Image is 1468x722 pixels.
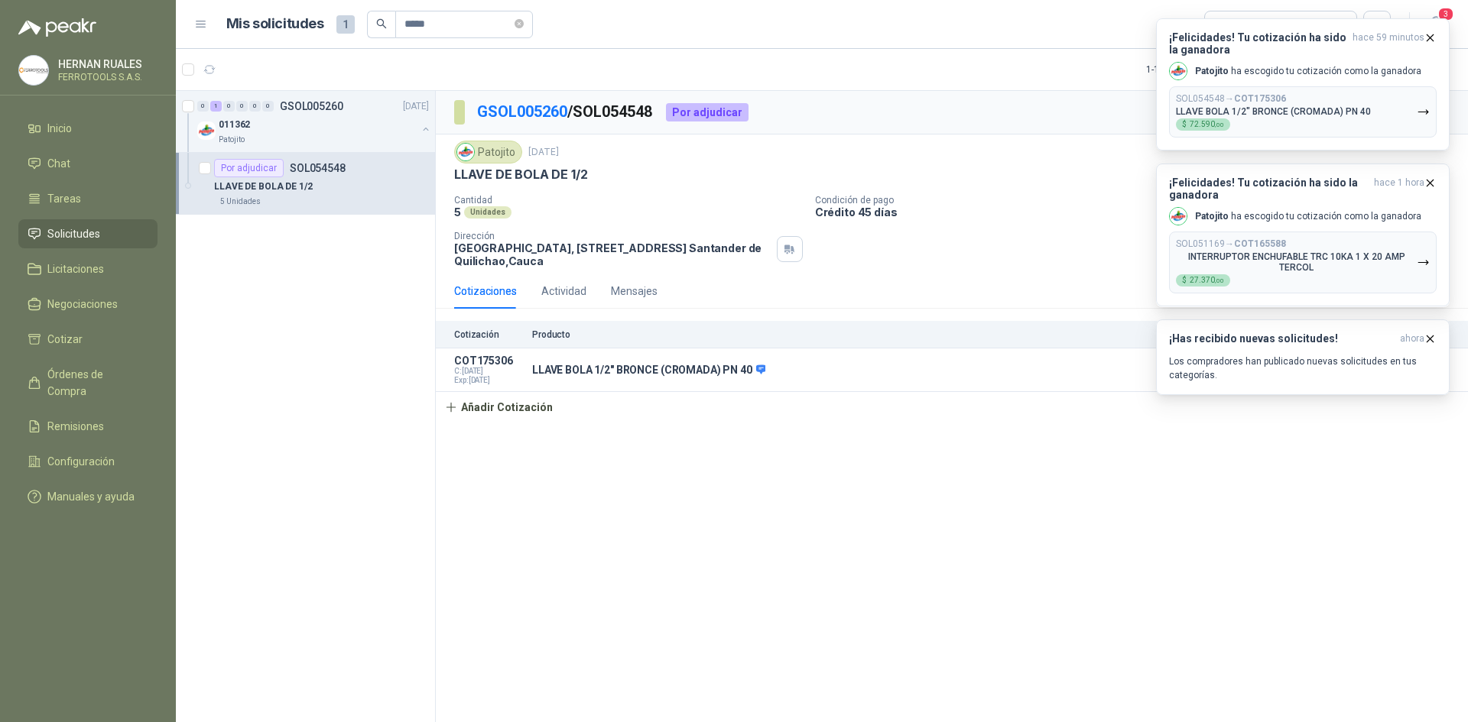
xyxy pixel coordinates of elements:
[454,206,461,219] p: 5
[18,184,158,213] a: Tareas
[47,418,104,435] span: Remisiones
[454,141,522,164] div: Patojito
[1195,66,1229,76] b: Patojito
[47,190,81,207] span: Tareas
[454,376,523,385] span: Exp: [DATE]
[47,225,100,242] span: Solicitudes
[210,101,222,112] div: 1
[1215,277,1224,284] span: ,00
[1190,121,1224,128] span: 72.590
[1195,211,1229,222] b: Patojito
[18,149,158,178] a: Chat
[1146,57,1224,82] div: 1 - 1 de 1
[58,59,154,70] p: HERNAN RUALES
[532,364,765,377] p: LLAVE BOLA 1/2" BRONCE (CROMADA) PN 40
[1169,332,1394,345] h3: ¡Has recibido nuevas solicitudes!
[1353,31,1424,56] span: hace 59 minutos
[1234,93,1286,104] b: COT175306
[376,18,387,29] span: search
[1169,86,1437,138] button: SOL054548→COT175306LLAVE BOLA 1/2" BRONCE (CROMADA) PN 40$72.590,00
[18,325,158,354] a: Cotizar
[280,101,343,112] p: GSOL005260
[1156,164,1450,306] button: ¡Felicidades! Tu cotización ha sido la ganadorahace 1 hora Company LogoPatojito ha escogido tu co...
[262,101,274,112] div: 0
[47,261,104,277] span: Licitaciones
[1156,18,1450,151] button: ¡Felicidades! Tu cotización ha sido la ganadorahace 59 minutos Company LogoPatojito ha escogido t...
[1169,231,1437,293] button: SOL051169→COT165588INTERRUPTOR ENCHUFABLE TRC 10KA 1 X 20 AMP TERCOL$27.370,00
[18,290,158,319] a: Negociaciones
[1176,274,1230,287] div: $
[47,488,135,505] span: Manuales y ayuda
[477,100,654,124] p: / SOL054548
[515,17,524,31] span: close-circle
[1195,210,1421,223] p: ha escogido tu cotización como la ganadora
[58,73,154,82] p: FERROTOOLS S.A.S.
[1215,121,1224,128] span: ,00
[1169,176,1368,201] h3: ¡Felicidades! Tu cotización ha sido la ganadora
[1176,118,1230,131] div: $
[1170,63,1187,79] img: Company Logo
[19,56,48,85] img: Company Logo
[1374,176,1424,201] span: hace 1 hora
[1234,238,1286,249] b: COT165588
[454,167,587,183] p: LLAVE DE BOLA DE 1/2
[223,101,235,112] div: 0
[47,331,83,348] span: Cotizar
[47,453,115,470] span: Configuración
[290,163,346,173] p: SOL054548
[477,102,567,121] a: GSOL005260
[47,366,143,400] span: Órdenes de Compra
[611,283,658,299] div: Mensajes
[249,101,261,112] div: 0
[1169,355,1437,382] p: Los compradores han publicado nuevas solicitudes en tus categorías.
[515,19,524,28] span: close-circle
[18,360,158,406] a: Órdenes de Compra
[1400,332,1424,345] span: ahora
[47,120,72,137] span: Inicio
[18,114,158,143] a: Inicio
[457,144,474,160] img: Company Logo
[532,329,1174,340] p: Producto
[336,15,355,34] span: 1
[666,103,749,121] div: Por adjudicar
[219,118,250,132] p: 011362
[454,241,771,267] p: [GEOGRAPHIC_DATA], [STREET_ADDRESS] Santander de Quilichao , Cauca
[1156,319,1450,395] button: ¡Has recibido nuevas solicitudes!ahora Los compradores han publicado nuevas solicitudes en tus ca...
[1422,11,1450,38] button: 3
[1169,31,1346,56] h3: ¡Felicidades! Tu cotización ha sido la ganadora
[197,101,209,112] div: 0
[541,283,586,299] div: Actividad
[436,392,561,423] button: Añadir Cotización
[1176,93,1286,105] p: SOL054548 →
[1437,7,1454,21] span: 3
[1176,106,1371,117] p: LLAVE BOLA 1/2" BRONCE (CROMADA) PN 40
[219,134,245,146] p: Patojito
[176,153,435,215] a: Por adjudicarSOL054548LLAVE DE BOLA DE 1/25 Unidades
[1176,238,1286,250] p: SOL051169 →
[1170,208,1187,225] img: Company Logo
[47,155,70,172] span: Chat
[18,18,96,37] img: Logo peakr
[528,145,559,160] p: [DATE]
[403,99,429,114] p: [DATE]
[1195,65,1421,78] p: ha escogido tu cotización como la ganadora
[464,206,512,219] div: Unidades
[1190,277,1224,284] span: 27.370
[454,329,523,340] p: Cotización
[454,231,771,241] p: Dirección
[226,13,324,35] h1: Mis solicitudes
[197,121,216,140] img: Company Logo
[18,219,158,248] a: Solicitudes
[815,195,1462,206] p: Condición de pago
[1176,251,1417,273] p: INTERRUPTOR ENCHUFABLE TRC 10KA 1 X 20 AMP TERCOL
[454,367,523,376] span: C: [DATE]
[1214,16,1246,33] div: Todas
[18,482,158,511] a: Manuales y ayuda
[214,159,284,177] div: Por adjudicar
[47,296,118,312] span: Negociaciones
[454,283,517,299] div: Cotizaciones
[815,206,1462,219] p: Crédito 45 días
[236,101,248,112] div: 0
[18,447,158,476] a: Configuración
[197,97,432,146] a: 0 1 0 0 0 0 GSOL005260[DATE] Company Logo011362Patojito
